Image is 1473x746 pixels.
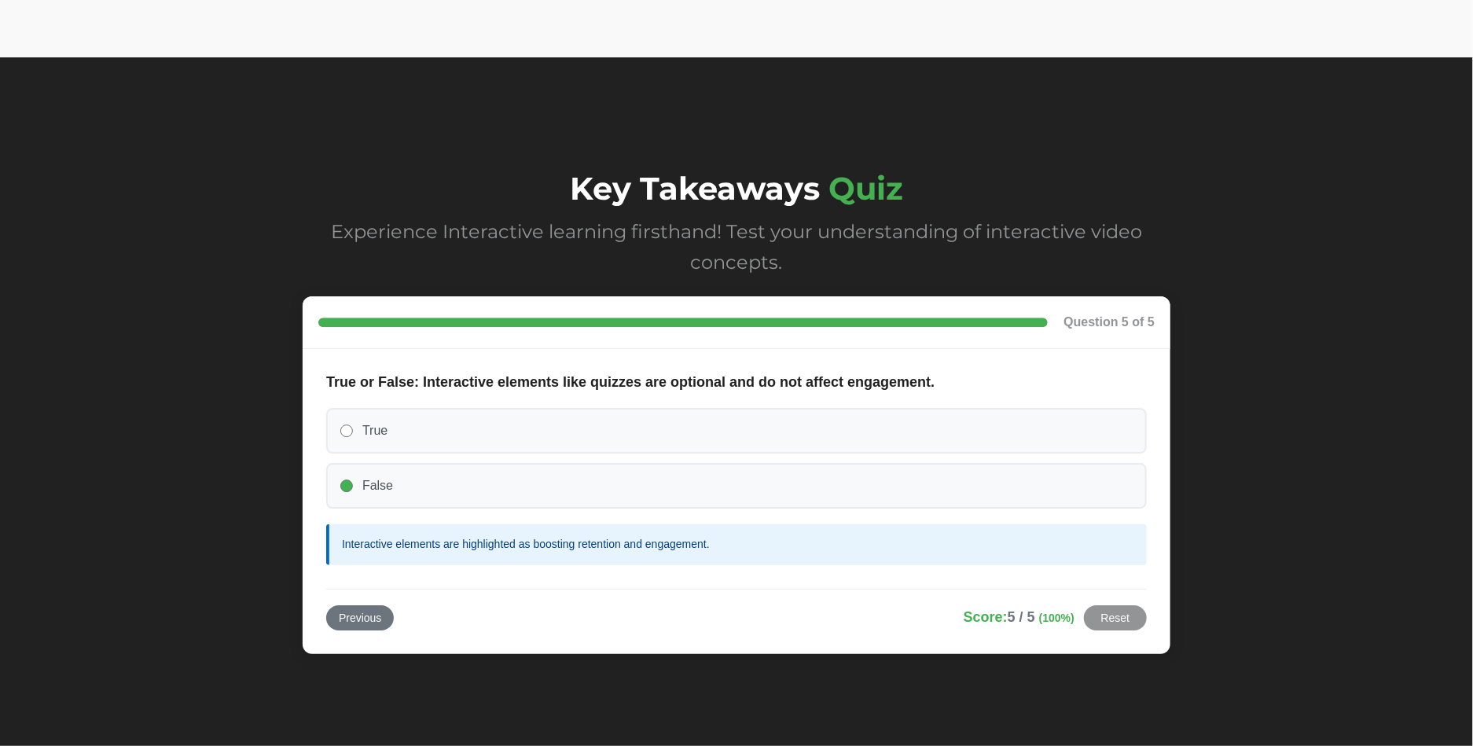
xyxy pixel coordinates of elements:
[340,424,353,437] input: True
[326,373,935,392] legend: True or False: Interactive elements like quizzes are optional and do not affect engagement.
[828,169,903,208] span: Quiz
[326,524,1147,565] div: Interactive elements are highlighted as boosting retention and engagement.
[331,220,1142,274] span: Experience Interactive learning firsthand! Test your understanding of interactive video concepts.
[326,605,394,630] button: Previous
[362,423,388,439] span: True
[1084,605,1147,630] button: Reset
[1063,312,1155,333] div: Question 5 of 5
[570,169,820,208] span: Key Takeaways
[964,606,1074,629] div: Score:
[1008,609,1035,625] span: 5 / 5
[1039,612,1074,624] span: (100%)
[340,480,353,492] input: False
[362,478,393,494] span: False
